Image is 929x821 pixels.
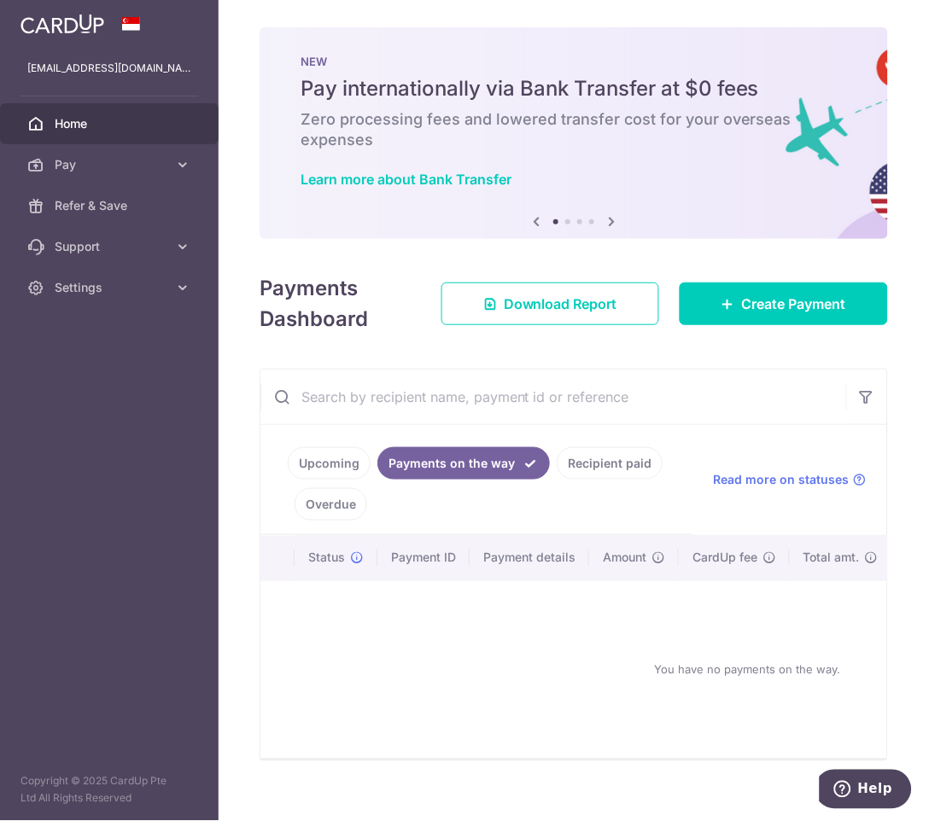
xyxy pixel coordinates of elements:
[803,550,860,567] span: Total amt.
[260,27,888,239] img: Bank transfer banner
[55,156,167,173] span: Pay
[557,447,663,480] a: Recipient paid
[714,471,850,488] span: Read more on statuses
[301,75,847,102] h5: Pay internationally via Bank Transfer at $0 fees
[441,282,659,325] a: Download Report
[260,273,411,335] h4: Payments Dashboard
[680,282,888,325] a: Create Payment
[301,171,511,188] a: Learn more about Bank Transfer
[27,60,191,77] p: [EMAIL_ADDRESS][DOMAIN_NAME]
[55,197,167,214] span: Refer & Save
[55,115,167,132] span: Home
[603,550,646,567] span: Amount
[504,294,617,314] span: Download Report
[377,447,550,480] a: Payments on the way
[295,488,367,521] a: Overdue
[20,14,104,34] img: CardUp
[714,471,867,488] a: Read more on statuses
[55,279,167,296] span: Settings
[377,536,470,580] th: Payment ID
[301,109,847,150] h6: Zero processing fees and lowered transfer cost for your overseas expenses
[260,370,846,424] input: Search by recipient name, payment id or reference
[301,55,847,68] p: NEW
[55,238,167,255] span: Support
[742,294,846,314] span: Create Payment
[470,536,589,580] th: Payment details
[308,550,345,567] span: Status
[820,770,912,812] iframe: Opens a widget where you can find more information
[692,550,757,567] span: CardUp fee
[288,447,371,480] a: Upcoming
